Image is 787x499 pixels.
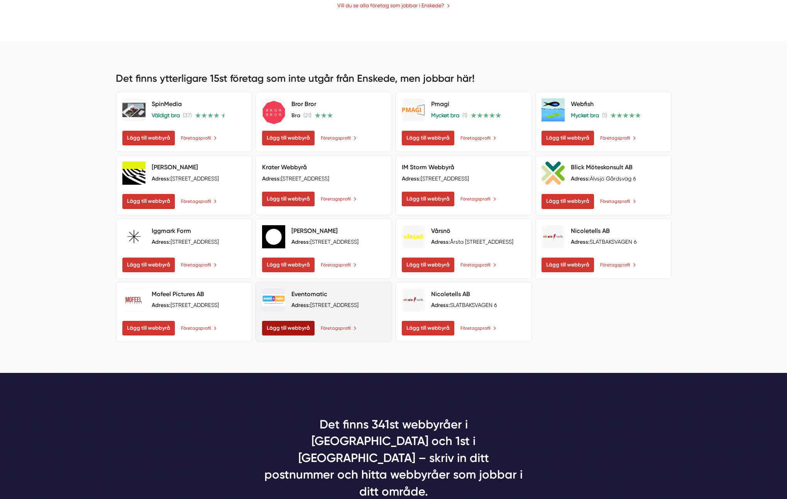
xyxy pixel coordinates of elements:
: Lägg till webbyrå [402,321,454,335]
div: Älvsjö Gårdsväg 6 [571,175,636,182]
img: Nicoletells AB logotyp [402,297,425,303]
: Lägg till webbyrå [542,131,594,145]
span: (1) [602,112,607,118]
a: [PERSON_NAME] [152,164,198,171]
div: [STREET_ADDRESS] [152,301,219,309]
strong: Adress: [402,175,421,182]
img: SpinMedia logotyp [122,101,146,118]
strong: Adress: [431,238,450,245]
a: Företagsprofil [181,261,217,269]
: Lägg till webbyrå [402,131,454,145]
: Lägg till webbyrå [122,131,175,145]
div: Årsta [STREET_ADDRESS] [431,238,513,246]
div: [STREET_ADDRESS] [291,301,359,309]
img: Eventomatic logotyp [262,294,285,306]
div: SLATBAKSVAGEN 6 [431,301,497,309]
a: Blick Möteskonsult AB [571,164,633,171]
span: Väldigt bra [152,112,180,118]
img: Mofeel Pictures AB logotyp [122,289,146,311]
strong: Adress: [291,238,310,245]
img: Jens Nilsson logotyp [262,225,285,248]
: Lägg till webbyrå [262,258,315,272]
img: Vårsnö logotyp [402,225,425,248]
a: Företagsprofil [600,197,636,206]
img: Bror Bror logotyp [262,95,285,125]
img: Nicoletells AB logotyp [542,233,565,240]
span: Mycket bra [431,112,459,118]
strong: Adress: [262,175,281,182]
span: (1) [462,112,467,118]
a: Företagsprofil [321,134,357,142]
a: Företagsprofil [600,261,636,269]
a: Företagsprofil [321,261,357,269]
a: Företagsprofil [181,324,217,332]
: Lägg till webbyrå [122,194,175,209]
a: SpinMedia [152,100,182,108]
img: Pmagi logotyp [402,104,425,116]
: Lägg till webbyrå [542,258,594,272]
strong: Adress: [291,302,310,309]
: Lägg till webbyrå [262,131,315,145]
div: SLATBAKSVAGEN 6 [571,238,637,246]
a: Företagsprofil [460,195,496,203]
a: Företagsprofil [460,134,496,142]
a: [PERSON_NAME] [291,227,338,234]
div: [STREET_ADDRESS] [152,175,219,182]
div: [STREET_ADDRESS] [152,238,219,246]
: Lägg till webbyrå [122,321,175,335]
span: (21) [303,112,311,118]
a: Företagsprofil [181,134,217,142]
div: [STREET_ADDRESS] [291,238,359,246]
: Lägg till webbyrå [122,258,175,272]
a: Nicoletells AB [571,227,610,234]
strong: Adress: [571,175,590,182]
strong: Adress: [152,302,171,309]
span: Mycket bra [571,112,599,118]
a: Webfish [571,100,594,108]
: Lägg till webbyrå [402,258,454,272]
span: (37) [183,112,192,118]
: Lägg till webbyrå [402,192,454,206]
img: Blick Möteskonsult AB logotyp [542,162,565,185]
a: IM Storm Webbyrå [402,164,454,171]
a: Iggmark Form [152,227,191,234]
h3: Det finns ytterligare 15st företag som inte utgår från Enskede, men jobbar här! [116,72,672,92]
: Lägg till webbyrå [542,194,594,209]
a: Företagsprofil [460,261,496,269]
a: Pmagi [431,100,449,108]
span: Bra [291,112,300,119]
a: Nicoletells AB [431,290,470,298]
a: Bror Bror [291,100,316,108]
a: Mofeel Pictures AB [152,290,204,298]
a: Företagsprofil [321,195,357,203]
a: Vårsnö [431,227,450,234]
a: Vill du se alla företag som jobbar i Enskede? [337,1,450,10]
a: Företagsprofil [321,324,357,332]
strong: Adress: [152,175,171,182]
a: Företagsprofil [600,134,636,142]
: Lägg till webbyrå [262,321,315,335]
strong: Adress: [571,238,590,245]
img: Webfish logotyp [542,98,565,121]
a: Krater Webbyrå [262,164,307,171]
a: Företagsprofil [460,324,496,332]
img: Jay Quirk logotyp [122,162,146,185]
div: [STREET_ADDRESS] [402,175,469,182]
: Lägg till webbyrå [262,192,315,206]
strong: Adress: [431,302,450,309]
strong: Adress: [152,238,171,245]
div: [STREET_ADDRESS] [262,175,329,182]
a: Eventomatic [291,290,327,298]
img: Iggmark Form logotyp [122,225,146,248]
a: Företagsprofil [181,197,217,206]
